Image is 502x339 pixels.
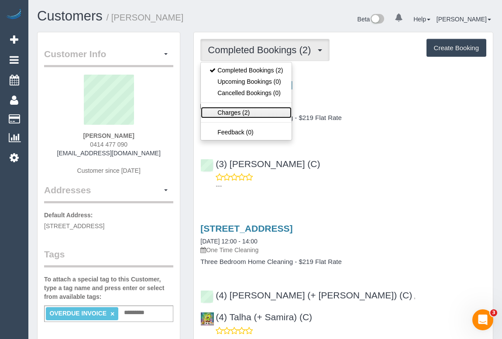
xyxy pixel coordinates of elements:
[37,8,103,24] a: Customers
[490,309,497,316] span: 3
[358,16,385,23] a: Beta
[200,312,312,322] a: (4) Talha (+ Samira) (C)
[44,48,173,67] legend: Customer Info
[201,312,214,325] img: (4) Talha (+ Samira) (C)
[200,39,330,61] button: Completed Bookings (2)
[200,238,257,245] a: [DATE] 12:00 - 14:00
[83,132,134,139] strong: [PERSON_NAME]
[90,141,127,148] span: 0414 477 090
[201,107,292,118] a: Charges (2)
[413,16,430,23] a: Help
[200,114,486,122] h4: Three Bedroom Home Cleaning - $219 Flat Rate
[200,159,320,169] a: (3) [PERSON_NAME] (C)
[44,248,173,267] legend: Tags
[5,9,23,21] img: Automaid Logo
[44,211,93,219] label: Default Address:
[370,14,384,25] img: New interface
[201,65,292,76] a: Completed Bookings (2)
[200,102,486,110] p: One Time Cleaning
[201,87,292,99] a: Cancelled Bookings (0)
[49,310,107,317] span: OVERDUE INVOICE
[472,309,493,330] iframe: Intercom live chat
[200,223,292,233] a: [STREET_ADDRESS]
[216,181,486,190] p: ---
[77,167,141,174] span: Customer since [DATE]
[110,310,114,318] a: ×
[44,275,173,301] label: To attach a special tag to this Customer, type a tag name and press enter or select from availabl...
[414,293,416,300] span: ,
[200,290,412,300] a: (4) [PERSON_NAME] (+ [PERSON_NAME]) (C)
[200,258,486,266] h4: Three Bedroom Home Cleaning - $219 Flat Rate
[200,246,486,254] p: One Time Cleaning
[201,127,292,138] a: Feedback (0)
[107,13,184,22] small: / [PERSON_NAME]
[426,39,486,57] button: Create Booking
[44,223,104,229] span: [STREET_ADDRESS]
[201,76,292,87] a: Upcoming Bookings (0)
[208,45,315,55] span: Completed Bookings (2)
[437,16,491,23] a: [PERSON_NAME]
[57,150,161,157] a: [EMAIL_ADDRESS][DOMAIN_NAME]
